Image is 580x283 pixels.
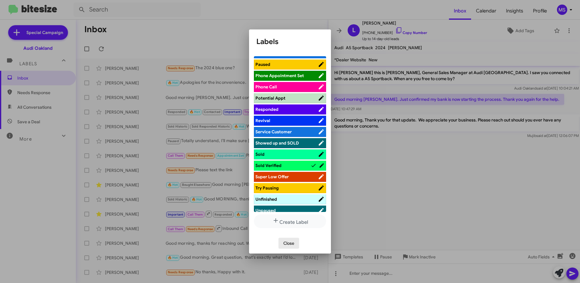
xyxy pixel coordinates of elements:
span: Phone Appointment Set [255,73,304,78]
span: Unfinished [255,196,277,202]
span: Try Pausing [255,185,279,191]
span: Phone Call [255,84,277,90]
h1: Labels [256,37,324,46]
button: Close [278,238,299,249]
span: Showed up and SOLD [255,140,299,146]
span: Potential Appt [255,95,285,101]
span: Unpaused [255,208,276,213]
span: Super Low Offer [255,174,289,179]
span: Responded [255,107,278,112]
span: Revival [255,118,270,123]
span: Close [283,238,294,249]
span: Sold Verified [255,163,282,168]
span: Sold [255,152,265,157]
button: Create Label [254,214,326,228]
span: Paused [255,62,270,67]
span: Service Customer [255,129,292,135]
